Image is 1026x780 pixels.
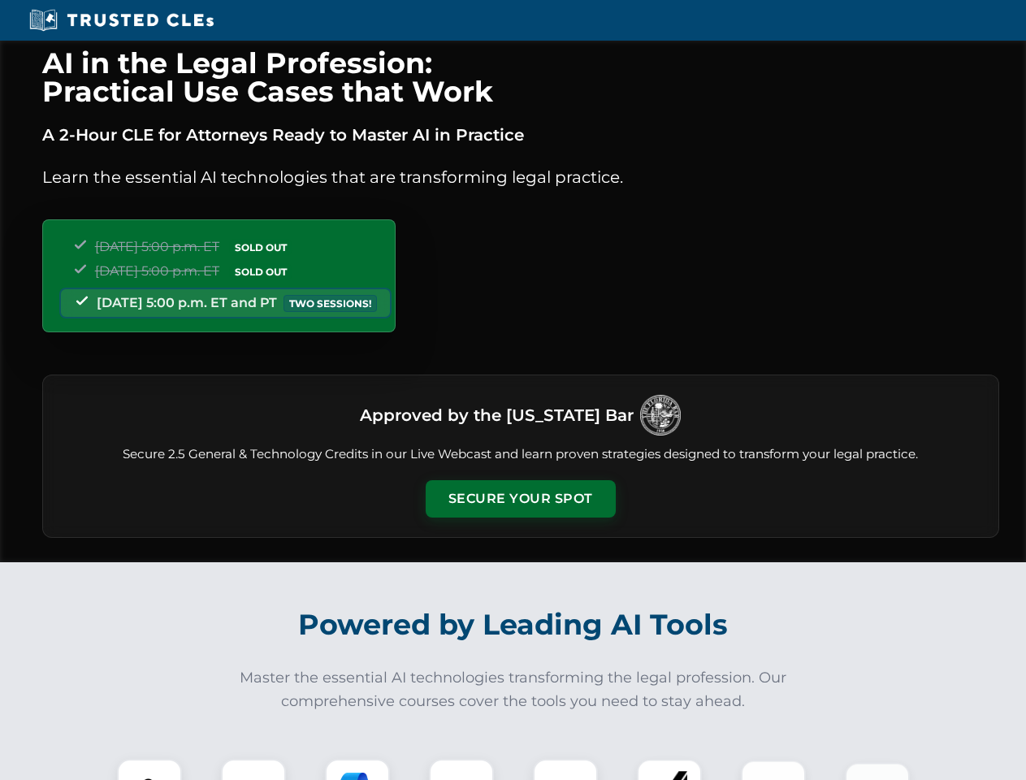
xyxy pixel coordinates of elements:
span: [DATE] 5:00 p.m. ET [95,263,219,279]
p: Secure 2.5 General & Technology Credits in our Live Webcast and learn proven strategies designed ... [63,445,979,464]
h2: Powered by Leading AI Tools [63,596,963,653]
h1: AI in the Legal Profession: Practical Use Cases that Work [42,49,999,106]
img: Logo [640,395,681,435]
button: Secure Your Spot [426,480,616,518]
span: SOLD OUT [229,263,292,280]
p: Master the essential AI technologies transforming the legal profession. Our comprehensive courses... [229,666,798,713]
img: Trusted CLEs [24,8,219,32]
h3: Approved by the [US_STATE] Bar [360,401,634,430]
span: [DATE] 5:00 p.m. ET [95,239,219,254]
p: A 2-Hour CLE for Attorneys Ready to Master AI in Practice [42,122,999,148]
p: Learn the essential AI technologies that are transforming legal practice. [42,164,999,190]
span: SOLD OUT [229,239,292,256]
